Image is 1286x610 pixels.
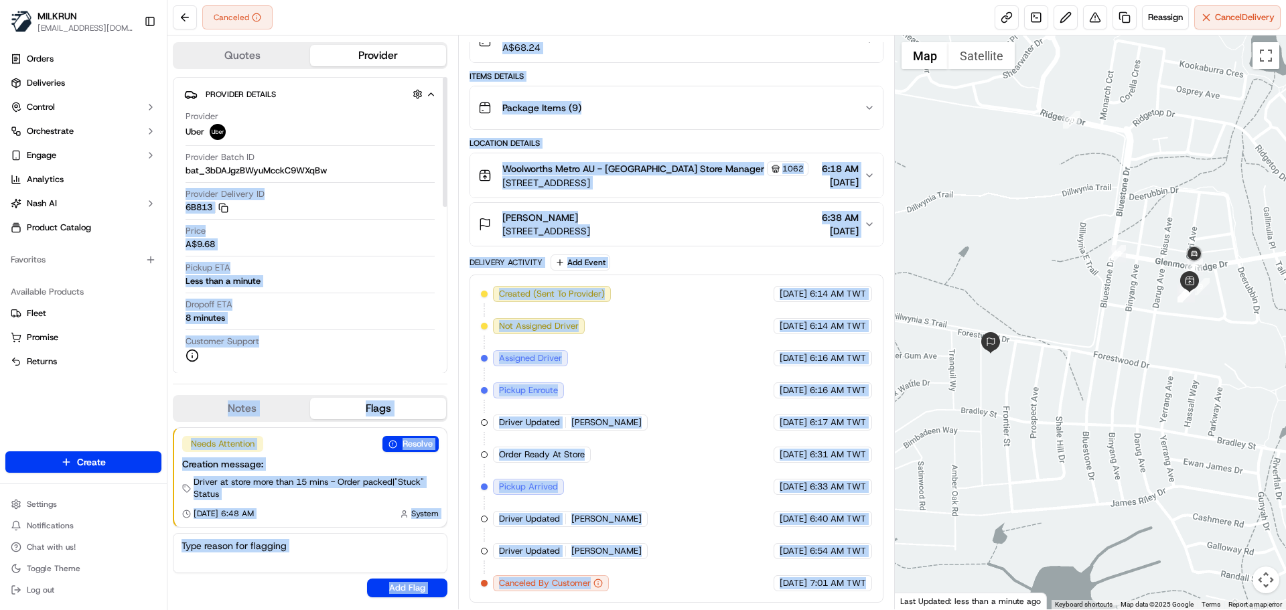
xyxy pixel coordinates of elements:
button: Provider Details [184,83,436,105]
button: Resolve [382,436,439,452]
button: MILKRUN [38,9,77,23]
span: [DATE] [780,384,807,396]
button: Create [5,451,161,473]
span: [DATE] [780,513,807,525]
span: Product Catalog [27,222,91,234]
span: 6:54 AM TWT [810,545,866,557]
img: Google [898,592,942,609]
button: Flags [310,398,446,419]
span: Chat with us! [27,542,76,552]
span: 6:16 AM TWT [810,384,866,396]
button: Promise [5,327,161,348]
span: System [411,508,439,519]
span: [DATE] [780,288,807,300]
span: Promise [27,331,58,344]
span: Driver Updated [499,513,560,525]
button: Settings [5,495,161,514]
button: Chat with us! [5,538,161,556]
span: Orders [27,53,54,65]
img: uber-new-logo.jpeg [210,124,226,140]
button: Nash AI [5,193,161,214]
span: Reassign [1148,11,1183,23]
span: Fleet [27,307,46,319]
span: [DATE] [780,481,807,493]
span: Price [186,225,206,237]
div: Needs Attention [182,436,263,452]
span: Assigned Driver [499,352,562,364]
span: [STREET_ADDRESS] [502,176,808,189]
span: Provider Details [206,89,276,100]
div: Available Products [5,281,161,303]
button: CancelDelivery [1194,5,1281,29]
span: 6:17 AM TWT [810,416,866,429]
span: Pickup ETA [186,262,230,274]
div: 20 [1063,111,1080,129]
span: Analytics [27,173,64,185]
span: Notifications [27,520,74,531]
span: [STREET_ADDRESS] [502,224,590,238]
span: 6:14 AM TWT [810,288,866,300]
span: 6:18 AM [822,162,859,175]
button: [EMAIL_ADDRESS][DOMAIN_NAME] [38,23,133,33]
span: Control [27,101,55,113]
span: 7:01 AM TWT [810,577,866,589]
span: Woolworths Metro AU - [GEOGRAPHIC_DATA] Store Manager [502,162,764,175]
button: Woolworths Metro AU - [GEOGRAPHIC_DATA] Store Manager1062[STREET_ADDRESS]6:18 AM[DATE] [470,153,882,198]
span: Package Items ( 9 ) [502,101,581,115]
span: A$68.24 [502,41,541,54]
span: Customer Support [186,335,259,348]
span: A$9.68 [186,238,215,250]
span: [DATE] [780,416,807,429]
span: [PERSON_NAME] [571,416,642,429]
span: Orchestrate [27,125,74,137]
a: Fleet [11,307,156,319]
div: Less than a minute [186,275,261,287]
span: Engage [27,149,56,161]
div: Creation message: [182,457,439,471]
div: 9 [1192,278,1210,295]
button: Package Items (9) [470,86,882,129]
button: Returns [5,351,161,372]
button: Log out [5,581,161,599]
button: 6B813 [186,202,228,214]
span: Order Ready At Store [499,449,585,461]
span: 1062 [782,163,804,174]
span: 6:33 AM TWT [810,481,866,493]
div: Favorites [5,249,161,271]
button: Add Flag [367,579,447,597]
button: MILKRUNMILKRUN[EMAIL_ADDRESS][DOMAIN_NAME] [5,5,139,37]
a: Returns [11,356,156,368]
span: [DATE] [780,320,807,332]
span: 6:14 AM TWT [810,320,866,332]
a: Promise [11,331,156,344]
button: Notifications [5,516,161,535]
span: bat_3bDAJgzBWyuMcckC9WXqBw [186,165,327,177]
a: Terms (opens in new tab) [1202,601,1220,608]
span: Create [77,455,106,469]
button: Map camera controls [1253,566,1279,593]
span: Pickup Enroute [499,384,558,396]
span: Returns [27,356,57,368]
div: 10 [1177,285,1195,303]
button: Add Event [551,254,610,271]
span: Map data ©2025 Google [1121,601,1194,608]
button: Canceled [202,5,273,29]
span: 6:40 AM TWT [810,513,866,525]
div: Delivery Activity [470,257,543,268]
span: [PERSON_NAME] [571,513,642,525]
span: [DATE] [780,545,807,557]
button: Toggle fullscreen view [1253,42,1279,69]
span: [DATE] 6:48 AM [194,508,254,519]
button: Provider [310,45,446,66]
button: Toggle Theme [5,559,161,578]
a: Orders [5,48,161,70]
span: Not Assigned Driver [499,320,579,332]
span: Nash AI [27,198,57,210]
button: Control [5,96,161,118]
button: Reassign [1142,5,1189,29]
a: Deliveries [5,72,161,94]
span: [DATE] [780,449,807,461]
button: [PERSON_NAME][STREET_ADDRESS]6:38 AM[DATE] [470,203,882,246]
div: 17 [1177,285,1195,302]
